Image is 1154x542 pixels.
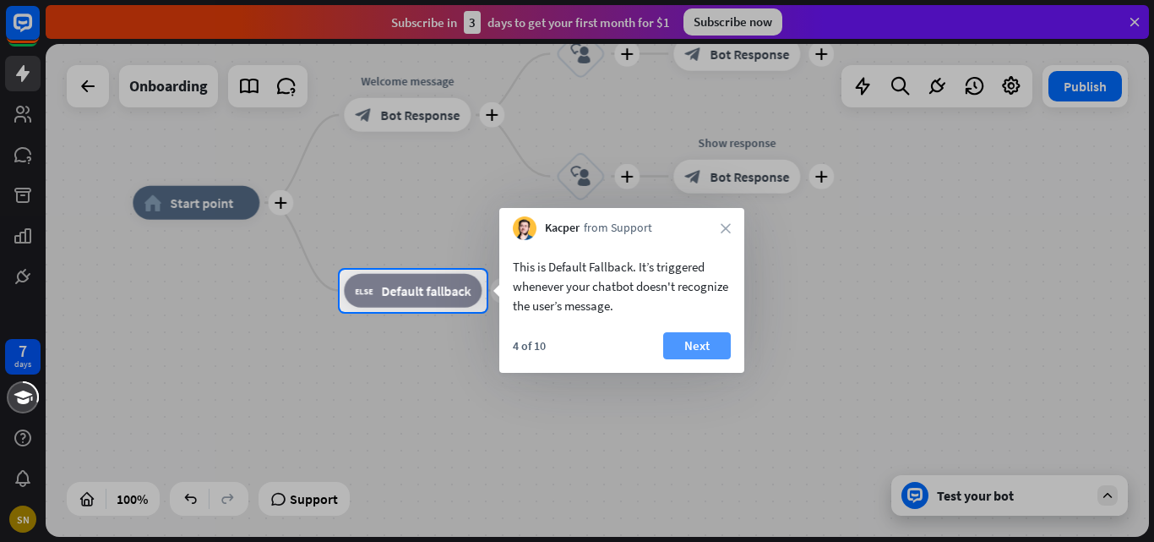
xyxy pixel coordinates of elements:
[513,257,731,315] div: This is Default Fallback. It’s triggered whenever your chatbot doesn't recognize the user’s message.
[381,282,471,299] span: Default fallback
[14,7,64,57] button: Open LiveChat chat widget
[721,223,731,233] i: close
[513,338,546,353] div: 4 of 10
[663,332,731,359] button: Next
[584,220,652,237] span: from Support
[355,282,373,299] i: block_fallback
[545,220,580,237] span: Kacper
